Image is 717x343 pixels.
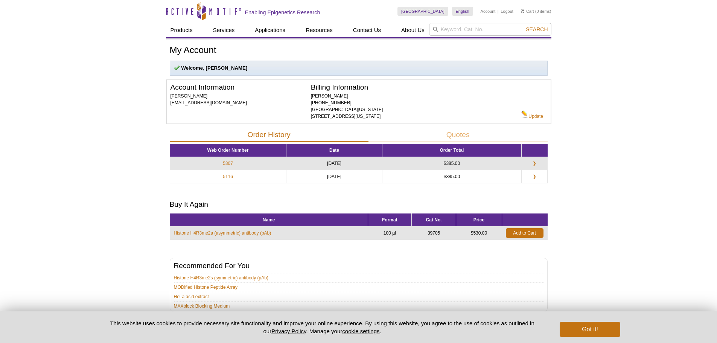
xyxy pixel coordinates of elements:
button: Quotes [368,128,548,142]
span: Search [526,26,548,32]
a: Account [481,9,496,14]
a: Update [521,110,543,120]
a: [GEOGRAPHIC_DATA] [397,7,448,16]
li: | [498,7,499,16]
button: Order History [170,128,368,142]
p: This website uses cookies to provide necessary site functionality and improve your online experie... [97,319,548,335]
th: Order Total [382,144,521,157]
a: Products [166,23,197,37]
h1: My Account [170,45,548,56]
a: Add to Cart [506,228,543,238]
span: [PERSON_NAME] [EMAIL_ADDRESS][DOMAIN_NAME] [170,93,247,105]
th: Name [170,213,368,227]
a: Contact Us [349,23,385,37]
td: 39705 [411,226,456,239]
a: 5307 [223,160,233,167]
a: MODified Histone Peptide Array [174,284,237,291]
li: (0 items) [521,7,551,16]
p: Welcome, [PERSON_NAME] [174,65,543,72]
input: Keyword, Cat. No. [429,23,551,36]
td: $385.00 [382,157,521,170]
img: Edit [521,110,528,118]
th: Date [286,144,382,157]
h2: Billing Information [311,84,522,91]
a: Privacy Policy [271,328,306,334]
button: Search [524,26,550,33]
h2: Enabling Epigenetics Research [245,9,320,16]
th: Web Order Number [170,144,286,157]
h2: Account Information [170,84,311,91]
a: Cart [521,9,534,14]
th: Price [456,213,502,227]
td: $530.00 [456,226,502,239]
img: Your Cart [521,9,524,13]
a: Services [209,23,239,37]
a: English [452,7,473,16]
a: Logout [501,9,513,14]
a: Applications [250,23,290,37]
span: [PERSON_NAME] [PHONE_NUMBER] [GEOGRAPHIC_DATA][US_STATE] [STREET_ADDRESS][US_STATE] [311,93,383,119]
td: [DATE] [286,170,382,183]
a: 5116 [223,173,233,180]
h2: Recommended For You [174,262,543,269]
button: Got it! [560,322,620,337]
a: ❯ [528,173,541,180]
a: ❯ [528,160,541,167]
td: $385.00 [382,170,521,183]
h2: Buy It Again [170,201,548,208]
a: About Us [397,23,429,37]
th: Format [368,213,411,227]
a: HeLa acid extract [174,293,209,300]
a: MAXblock Blocking Medium [174,303,230,309]
button: cookie settings [342,328,379,334]
a: Resources [301,23,337,37]
td: [DATE] [286,157,382,170]
td: 100 µl [368,226,411,239]
th: Cat No. [411,213,456,227]
a: Histone H4R3me2a (asymmetric) antibody (pAb) [174,230,271,236]
a: Histone H4R3me2s (symmetric) antibody (pAb) [174,274,268,281]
